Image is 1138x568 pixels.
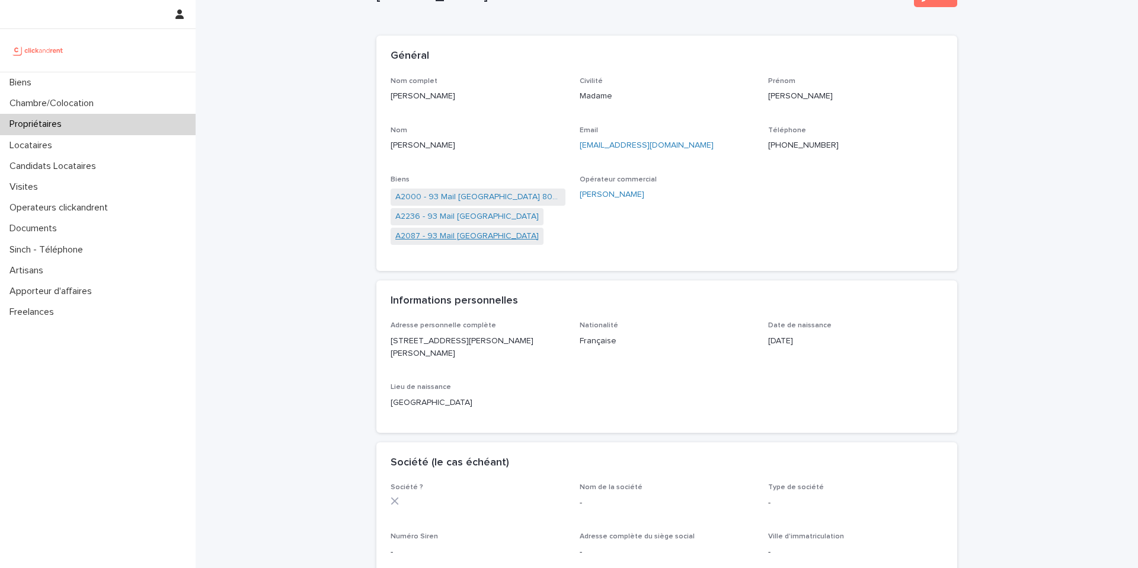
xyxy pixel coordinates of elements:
[5,98,103,109] p: Chambre/Colocation
[5,202,117,213] p: Operateurs clickandrent
[391,78,437,85] span: Nom complet
[391,384,451,391] span: Lieu de naissance
[580,546,755,559] p: -
[768,533,844,540] span: Ville d'immatriculation
[580,78,603,85] span: Civilité
[391,50,429,63] h2: Général
[580,335,755,347] p: Française
[9,39,67,62] img: UCB0brd3T0yccxBKYDjQ
[391,397,565,409] p: [GEOGRAPHIC_DATA]
[580,322,618,329] span: Nationalité
[580,484,642,491] span: Nom de la société
[5,181,47,193] p: Visites
[5,77,41,88] p: Biens
[391,139,565,152] p: [PERSON_NAME]
[580,90,755,103] p: Madame
[391,484,423,491] span: Société ?
[768,335,943,347] p: [DATE]
[391,127,407,134] span: Nom
[5,265,53,276] p: Artisans
[768,484,824,491] span: Type de société
[5,286,101,297] p: Apporteur d'affaires
[395,210,539,223] a: A2236 - 93 Mail [GEOGRAPHIC_DATA]
[391,295,518,308] h2: Informations personnelles
[580,141,714,149] a: [EMAIL_ADDRESS][DOMAIN_NAME]
[580,176,657,183] span: Opérateur commercial
[391,457,509,470] h2: Société (le cas échéant)
[768,78,795,85] span: Prénom
[391,90,565,103] p: [PERSON_NAME]
[768,139,943,152] p: [PHONE_NUMBER]
[768,90,943,103] p: [PERSON_NAME]
[5,244,92,256] p: Sinch - Téléphone
[395,191,561,203] a: A2000 - 93 Mail [GEOGRAPHIC_DATA] 80000
[768,546,943,559] p: -
[5,307,63,318] p: Freelances
[580,127,598,134] span: Email
[580,533,695,540] span: Adresse complète du siège social
[391,335,565,360] p: [STREET_ADDRESS][PERSON_NAME][PERSON_NAME]
[768,127,806,134] span: Téléphone
[391,546,565,559] p: -
[580,189,644,201] a: [PERSON_NAME]
[768,497,943,509] p: -
[768,322,832,329] span: Date de naissance
[5,119,71,130] p: Propriétaires
[580,497,755,509] p: -
[5,140,62,151] p: Locataires
[5,223,66,234] p: Documents
[395,230,539,242] a: A2087 - 93 Mail [GEOGRAPHIC_DATA]
[391,322,496,329] span: Adresse personnelle complète
[5,161,106,172] p: Candidats Locataires
[391,533,438,540] span: Numéro Siren
[391,176,410,183] span: Biens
